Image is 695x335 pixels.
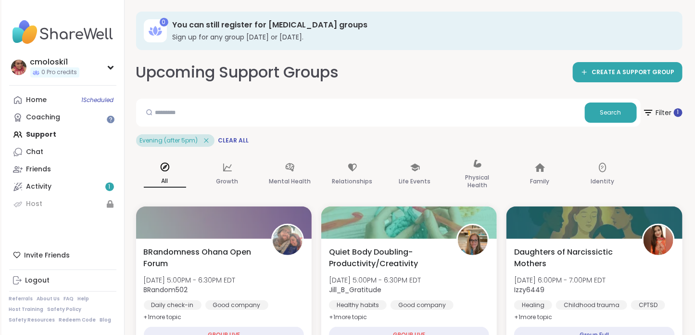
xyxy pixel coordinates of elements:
a: Coaching [9,109,116,126]
div: Chat [26,147,44,157]
span: [DATE] 6:00PM - 7:00PM EDT [514,275,606,285]
span: Daughters of Narcissictic Mothers [514,246,631,270]
div: Host [26,199,43,209]
span: [DATE] 5:00PM - 6:30PM EDT [329,275,421,285]
a: CREATE A SUPPORT GROUP [573,62,682,82]
a: Activity1 [9,178,116,195]
b: BRandom502 [144,285,188,295]
span: Clear All [218,137,249,144]
p: Growth [216,176,239,187]
a: About Us [37,296,60,302]
a: Help [78,296,89,302]
a: FAQ [64,296,74,302]
button: Search [585,103,637,123]
span: Search [600,108,621,117]
img: Jill_B_Gratitude [458,225,488,255]
span: Evening (after 5pm) [140,137,198,144]
span: [DATE] 5:00PM - 6:30PM EDT [144,275,236,285]
div: Home [26,95,47,105]
a: Host Training [9,306,44,313]
div: Activity [26,182,52,192]
h3: Sign up for any group [DATE] or [DATE]. [173,32,669,42]
p: All [144,175,186,188]
span: 1 Scheduled [82,96,114,104]
h2: Upcoming Support Groups [136,62,339,83]
div: Coaching [26,113,61,122]
b: Jill_B_Gratitude [329,285,381,295]
span: CREATE A SUPPORT GROUP [592,68,675,77]
p: Identity [591,176,614,187]
span: BRandomness Ohana Open Forum [144,246,261,270]
img: ShareWell Nav Logo [9,15,116,49]
div: Good company [205,300,268,310]
a: Logout [9,272,116,289]
span: Quiet Body Doubling- Productivity/Creativity [329,246,446,270]
p: Family [531,176,550,187]
div: Healthy habits [329,300,387,310]
a: Blog [100,317,112,323]
img: BRandom502 [273,225,303,255]
iframe: Spotlight [107,116,114,123]
a: Safety Resources [9,317,55,323]
a: Home1Scheduled [9,91,116,109]
img: Izzy6449 [644,225,673,255]
div: cmoloski1 [30,57,79,67]
div: 0 [160,18,168,26]
div: CPTSD [631,300,665,310]
span: 1 [677,108,679,116]
a: Chat [9,143,116,161]
b: Izzy6449 [514,285,544,295]
a: Redeem Code [59,317,96,323]
button: Filter 1 [643,99,682,127]
div: Childhood trauma [556,300,627,310]
div: Healing [514,300,552,310]
p: Mental Health [269,176,311,187]
div: Daily check-in [144,300,202,310]
a: Safety Policy [48,306,82,313]
span: 0 Pro credits [42,68,77,77]
p: Life Events [399,176,431,187]
a: Friends [9,161,116,178]
p: Relationships [332,176,373,187]
span: Filter [643,101,682,124]
div: Invite Friends [9,246,116,264]
a: Host [9,195,116,213]
a: Referrals [9,296,33,302]
div: Good company [391,300,454,310]
img: cmoloski1 [11,60,26,75]
div: Friends [26,165,51,174]
h3: You can still register for [MEDICAL_DATA] groups [173,20,669,30]
p: Physical Health [456,172,499,191]
div: Logout [25,276,50,285]
span: 1 [109,183,111,191]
